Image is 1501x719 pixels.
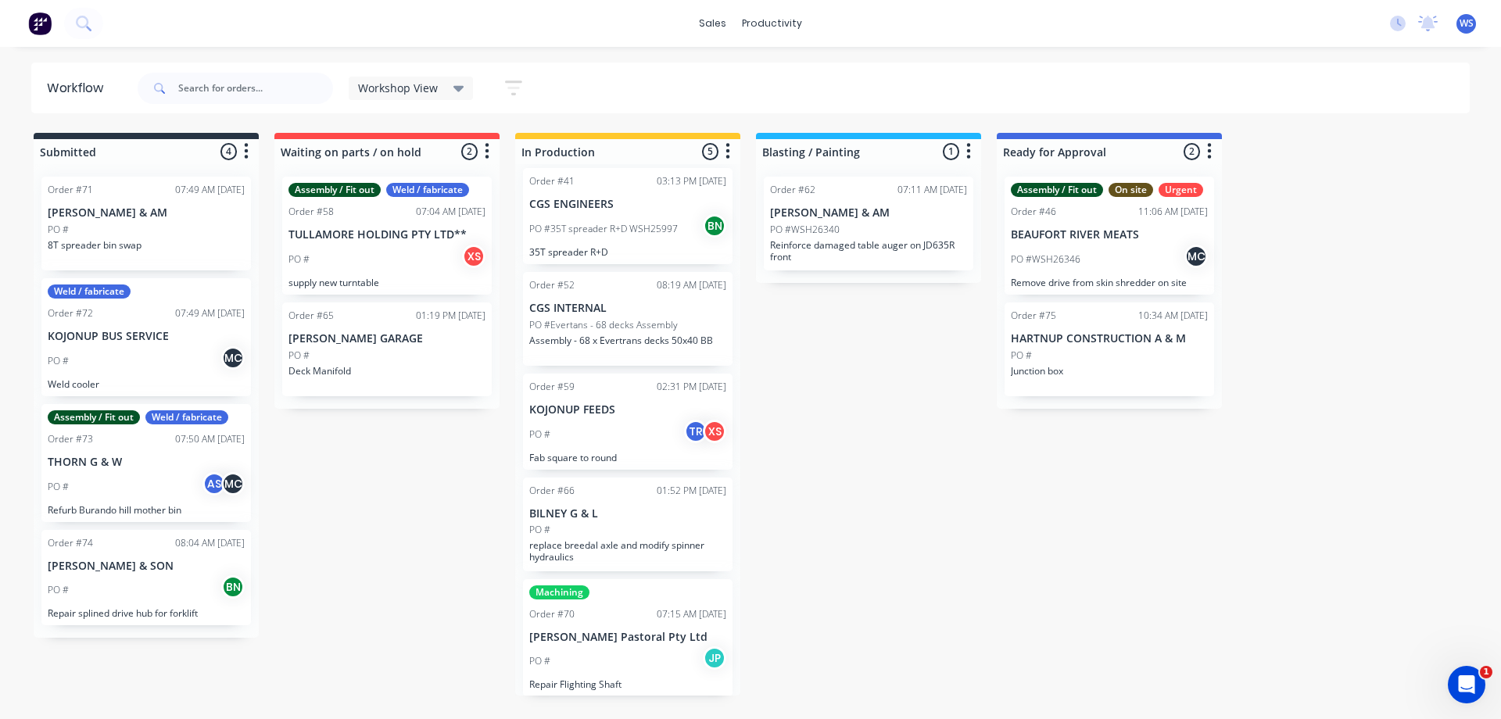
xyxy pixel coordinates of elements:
div: Order #62 [770,183,815,197]
p: PO #Evertans - 68 decks Assembly [529,318,678,332]
p: 8T spreader bin swap [48,239,245,251]
p: TULLAMORE HOLDING PTY LTD** [288,228,485,241]
p: PO # [48,354,69,368]
span: Workshop View [358,80,438,96]
p: PO # [288,349,310,363]
div: Weld / fabricate [145,410,228,424]
div: Assembly / Fit out [288,183,381,197]
div: 07:15 AM [DATE] [657,607,726,621]
div: MC [221,346,245,370]
div: Order #6601:52 PM [DATE]BILNEY G & LPO #replace breedal axle and modify spinner hydraulics [523,478,733,571]
div: Order #6207:11 AM [DATE][PERSON_NAME] & AMPO #WSH26340Reinforce damaged table auger on JD635R front [764,177,973,270]
div: Assembly / Fit out [1011,183,1103,197]
p: replace breedal axle and modify spinner hydraulics [529,539,726,563]
div: Machining [529,585,589,599]
div: Order #66 [529,484,575,498]
div: MC [1184,245,1208,268]
div: Order #5208:19 AM [DATE]CGS INTERNALPO #Evertans - 68 decks AssemblyAssembly - 68 x Evertrans dec... [523,272,733,366]
div: Workflow [47,79,111,98]
p: PO # [48,223,69,237]
p: BEAUFORT RIVER MEATS [1011,228,1208,241]
p: CGS ENGINEERS [529,198,726,211]
p: Remove drive from skin shredder on site [1011,277,1208,288]
p: PO # [529,427,550,442]
div: Order #75 [1011,309,1056,323]
div: 07:11 AM [DATE] [897,183,967,197]
p: Weld cooler [48,378,245,390]
div: MC [221,472,245,495]
p: PO # [288,252,310,266]
p: THORN G & W [48,456,245,469]
div: 07:49 AM [DATE] [175,183,245,197]
p: CGS INTERNAL [529,302,726,315]
input: Search for orders... [178,73,333,104]
div: 07:50 AM [DATE] [175,432,245,446]
div: productivity [734,12,810,35]
div: Order #7408:04 AM [DATE][PERSON_NAME] & SONPO #BNRepair splined drive hub for forklift [41,530,251,626]
p: [PERSON_NAME] & AM [48,206,245,220]
p: BILNEY G & L [529,507,726,520]
p: PO # [48,583,69,597]
div: Order #52 [529,278,575,292]
div: Assembly / Fit outOn siteUrgentOrder #4611:06 AM [DATE]BEAUFORT RIVER MEATSPO #WSH26346MCRemove d... [1005,177,1214,295]
p: [PERSON_NAME] Pastoral Pty Ltd [529,631,726,644]
p: Reinforce damaged table auger on JD635R front [770,239,967,263]
p: Repair splined drive hub for forklift [48,607,245,619]
div: 03:13 PM [DATE] [657,174,726,188]
iframe: Intercom live chat [1448,666,1485,703]
div: Order #7107:49 AM [DATE][PERSON_NAME] & AMPO #8T spreader bin swap [41,177,251,270]
p: [PERSON_NAME] & AM [770,206,967,220]
div: Order #5902:31 PM [DATE]KOJONUP FEEDSPO #TRXSFab square to round [523,374,733,470]
p: PO #35T spreader R+D WSH25997 [529,222,678,236]
div: 11:06 AM [DATE] [1138,205,1208,219]
div: 02:31 PM [DATE] [657,380,726,394]
div: Assembly / Fit outWeld / fabricateOrder #5807:04 AM [DATE]TULLAMORE HOLDING PTY LTD**PO #XSsupply... [282,177,492,295]
div: 01:19 PM [DATE] [416,309,485,323]
img: Factory [28,12,52,35]
div: Order #7510:34 AM [DATE]HARTNUP CONSTRUCTION A & MPO #Junction box [1005,302,1214,396]
p: PO # [1011,349,1032,363]
p: KOJONUP FEEDS [529,403,726,417]
div: AS [202,472,226,495]
div: Order #6501:19 PM [DATE][PERSON_NAME] GARAGEPO #Deck Manifold [282,302,492,396]
p: Deck Manifold [288,365,485,377]
p: 35T spreader R+D [529,246,726,258]
p: Junction box [1011,365,1208,377]
p: PO #WSH26346 [1011,252,1080,266]
p: HARTNUP CONSTRUCTION A & M [1011,332,1208,345]
p: PO # [48,480,69,494]
div: 08:04 AM [DATE] [175,536,245,550]
div: Order #74 [48,536,93,550]
div: MachiningOrder #7007:15 AM [DATE][PERSON_NAME] Pastoral Pty LtdPO #JPRepair Flighting Shaft [523,579,733,697]
div: Order #59 [529,380,575,394]
div: Order #72 [48,306,93,320]
p: Assembly - 68 x Evertrans decks 50x40 BB [529,334,726,346]
div: 08:19 AM [DATE] [657,278,726,292]
div: Weld / fabricate [48,284,131,299]
div: Order #4103:13 PM [DATE]CGS ENGINEERSPO #35T spreader R+D WSH25997BN35T spreader R+D [523,168,733,264]
div: Order #73 [48,432,93,446]
div: XS [462,245,485,268]
div: TR [684,420,708,443]
p: [PERSON_NAME] & SON [48,560,245,573]
div: 07:49 AM [DATE] [175,306,245,320]
div: Order #58 [288,205,334,219]
p: PO #WSH26340 [770,223,840,237]
div: 01:52 PM [DATE] [657,484,726,498]
div: On site [1109,183,1153,197]
div: sales [691,12,734,35]
div: Weld / fabricateOrder #7207:49 AM [DATE]KOJONUP BUS SERVICEPO #MCWeld cooler [41,278,251,396]
span: 1 [1480,666,1492,678]
div: Order #70 [529,607,575,621]
p: Fab square to round [529,452,726,463]
p: Repair Flighting Shaft [529,678,726,690]
div: BN [221,575,245,599]
div: 07:04 AM [DATE] [416,205,485,219]
p: PO # [529,523,550,537]
p: Refurb Burando hill mother bin [48,504,245,516]
div: Weld / fabricate [386,183,469,197]
p: [PERSON_NAME] GARAGE [288,332,485,345]
p: PO # [529,654,550,668]
div: JP [703,646,726,670]
div: 10:34 AM [DATE] [1138,309,1208,323]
